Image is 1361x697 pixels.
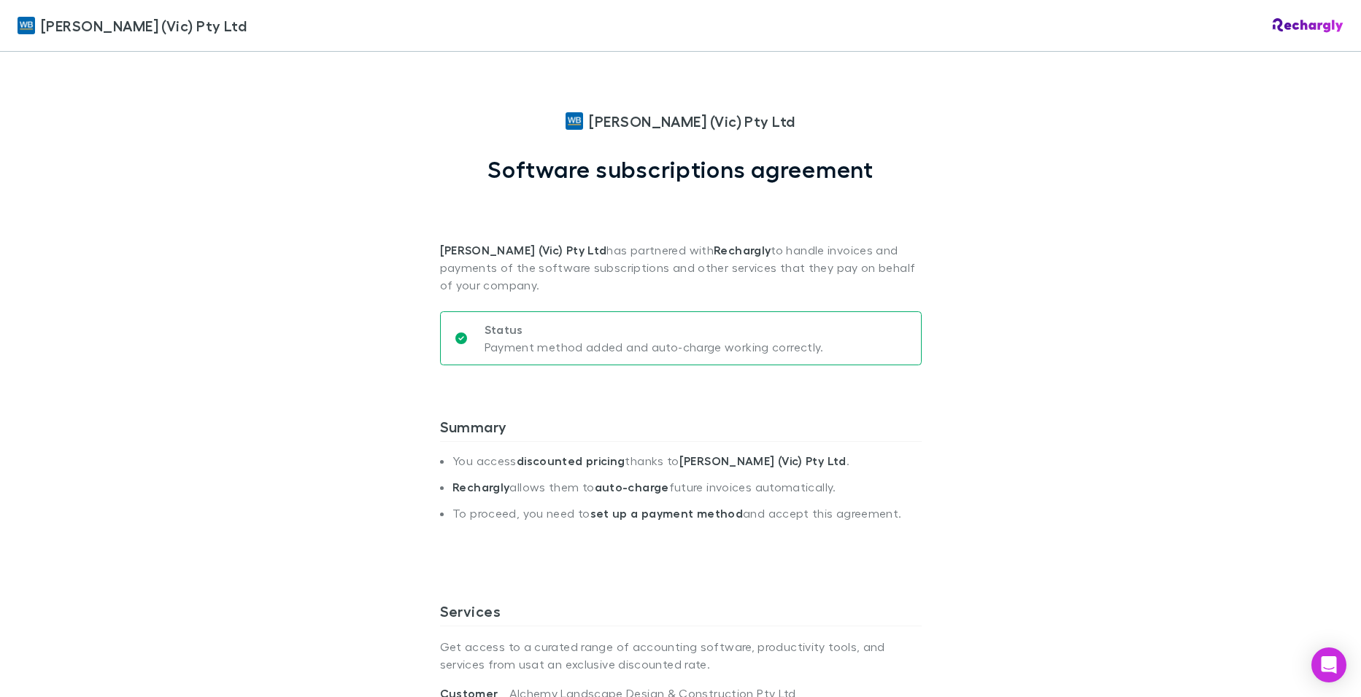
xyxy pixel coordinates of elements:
li: allows them to future invoices automatically. [452,480,921,506]
img: Rechargly Logo [1273,18,1343,33]
p: Payment method added and auto-charge working correctly. [485,338,824,356]
strong: auto-charge [595,480,669,494]
p: Status [485,321,824,338]
img: William Buck (Vic) Pty Ltd's Logo [566,112,583,130]
li: You access thanks to . [452,453,921,480]
h1: Software subscriptions agreement [487,155,874,183]
h3: Summary [440,418,922,441]
strong: discounted pricing [517,453,625,468]
span: [PERSON_NAME] (Vic) Pty Ltd [589,110,795,132]
strong: Rechargly [452,480,509,494]
strong: set up a payment method [590,506,743,521]
img: William Buck (Vic) Pty Ltd's Logo [18,17,35,34]
li: To proceed, you need to and accept this agreement. [452,506,921,532]
h3: Services [440,602,922,626]
p: Get access to a curated range of accounting software, productivity tools, and services from us at... [440,626,922,685]
strong: [PERSON_NAME] (Vic) Pty Ltd [679,453,847,468]
div: Open Intercom Messenger [1311,647,1346,682]
span: [PERSON_NAME] (Vic) Pty Ltd [41,15,247,36]
strong: Rechargly [714,243,771,257]
p: has partnered with to handle invoices and payments of the software subscriptions and other servic... [440,183,922,294]
strong: [PERSON_NAME] (Vic) Pty Ltd [440,243,607,257]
